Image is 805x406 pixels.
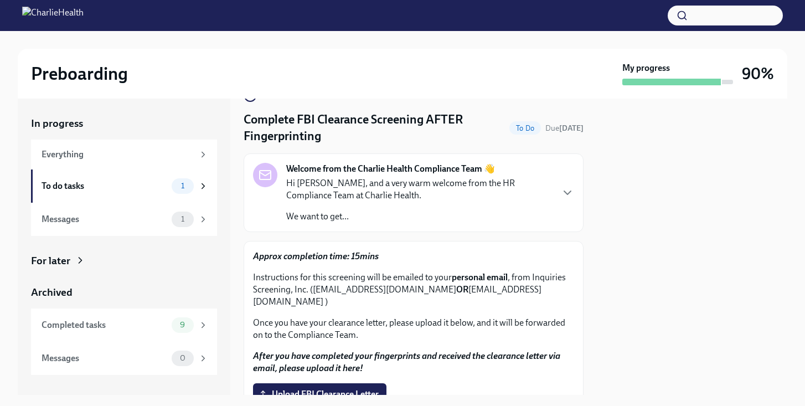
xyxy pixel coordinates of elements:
div: Completed tasks [42,319,167,331]
a: Completed tasks9 [31,309,217,342]
a: In progress [31,116,217,131]
label: Upload FBI Clearance Letter [253,383,386,405]
a: To do tasks1 [31,169,217,203]
span: To Do [509,124,541,132]
img: CharlieHealth [22,7,84,24]
strong: After you have completed your fingerprints and received the clearance letter via email, please up... [253,351,560,373]
div: To do tasks [42,180,167,192]
a: Everything [31,140,217,169]
strong: [DATE] [559,124,584,133]
p: Hi [PERSON_NAME], and a very warm welcome from the HR Compliance Team at Charlie Health. [286,177,552,202]
a: Archived [31,285,217,300]
span: Due [545,124,584,133]
div: Everything [42,148,194,161]
h4: Complete FBI Clearance Screening AFTER Fingerprinting [244,111,505,145]
a: Messages1 [31,203,217,236]
span: 0 [173,354,192,362]
strong: My progress [622,62,670,74]
div: For later [31,254,70,268]
strong: personal email [452,272,508,282]
div: Messages [42,352,167,364]
a: For later [31,254,217,268]
strong: Welcome from the Charlie Health Compliance Team 👋 [286,163,495,175]
h3: 90% [742,64,774,84]
span: 1 [174,182,191,190]
a: Messages0 [31,342,217,375]
p: Once you have your clearance letter, please upload it below, and it will be forwarded on to the C... [253,317,574,341]
p: Instructions for this screening will be emailed to your , from Inquiries Screening, Inc. ([EMAIL_... [253,271,574,308]
strong: Approx completion time: 15mins [253,251,379,261]
span: Upload FBI Clearance Letter [261,389,379,400]
div: Messages [42,213,167,225]
strong: OR [456,284,468,295]
span: 1 [174,215,191,223]
p: We want to get... [286,210,552,223]
span: 9 [173,321,192,329]
span: October 6th, 2025 09:00 [545,123,584,133]
h2: Preboarding [31,63,128,85]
